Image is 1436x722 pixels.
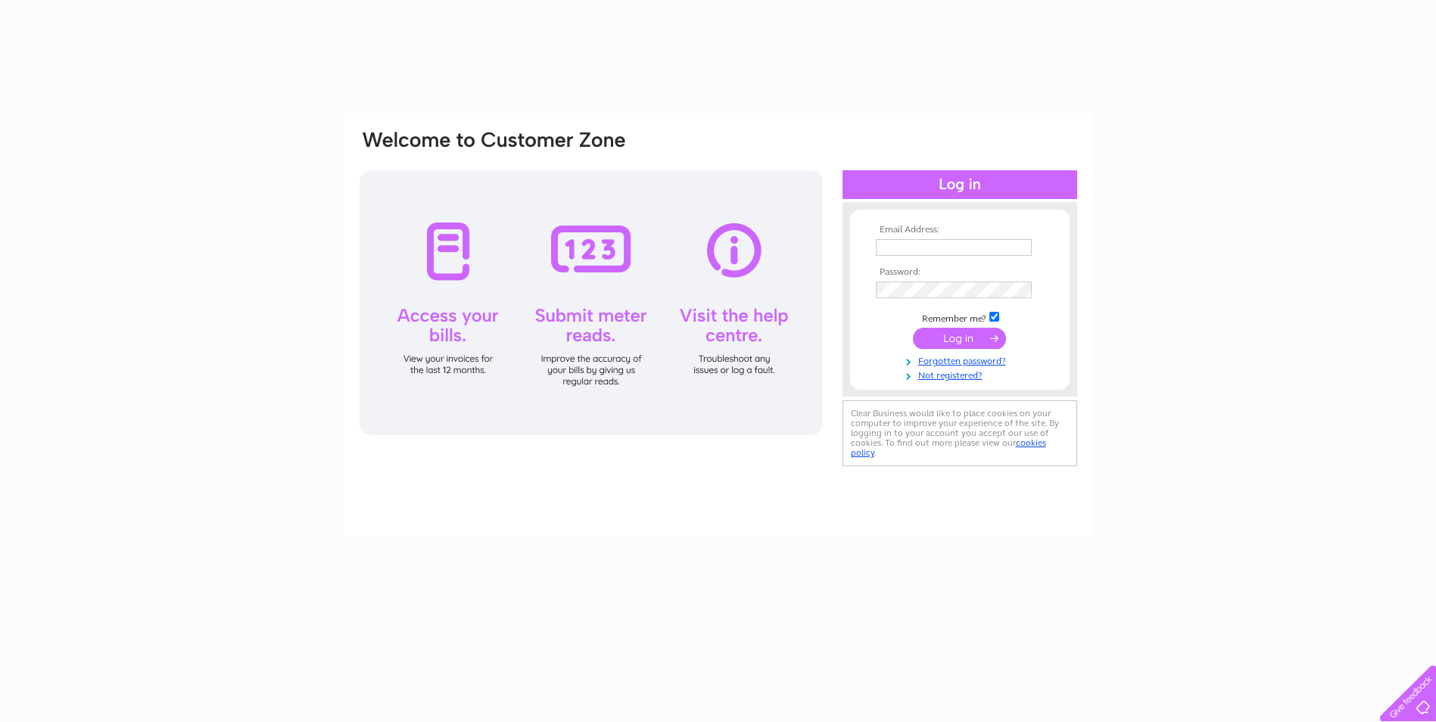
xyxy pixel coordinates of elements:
[913,328,1006,349] input: Submit
[876,367,1048,381] a: Not registered?
[876,353,1048,367] a: Forgotten password?
[872,225,1048,235] th: Email Address:
[843,400,1077,466] div: Clear Business would like to place cookies on your computer to improve your experience of the sit...
[872,310,1048,325] td: Remember me?
[872,267,1048,278] th: Password:
[851,437,1046,458] a: cookies policy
